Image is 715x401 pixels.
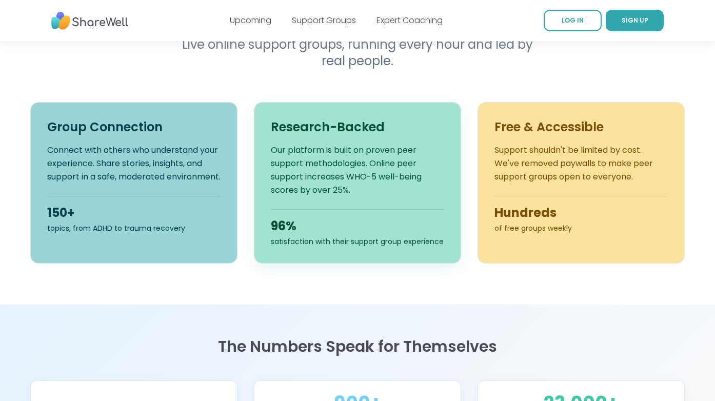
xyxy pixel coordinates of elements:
div: Hundreds [494,205,668,221]
span: LOG IN [562,16,584,25]
h3: Free & Accessible [494,119,668,135]
p: Live online support groups, running every hour and led by real people. [161,36,554,69]
div: of free groups weekly [494,223,668,233]
a: SIGN UP [606,10,664,31]
span: SIGN UP [622,16,648,25]
p: Our platform is built on proven peer support methodologies. Online peer support increases WHO-5 w... [271,144,444,197]
p: Connect with others who understand your experience. Share stories, insights, and support in a saf... [47,144,221,184]
div: topics, from ADHD to trauma recovery [47,223,221,233]
a: Expert Coaching [376,14,443,26]
div: satisfaction with their support group experience [271,236,444,247]
div: 150+ [47,205,221,221]
a: Upcoming [230,14,271,26]
h3: Group Connection [47,119,221,135]
p: Support shouldn't be limited by cost. We've removed paywalls to make peer support groups open to ... [494,144,668,184]
img: ShareWell Nav Logo [51,7,128,35]
a: LOG IN [544,10,602,31]
h2: The Numbers Speak for Themselves [30,337,685,356]
a: Support Groups [292,14,356,26]
div: 96% [271,218,444,234]
h3: Research-Backed [271,119,444,135]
